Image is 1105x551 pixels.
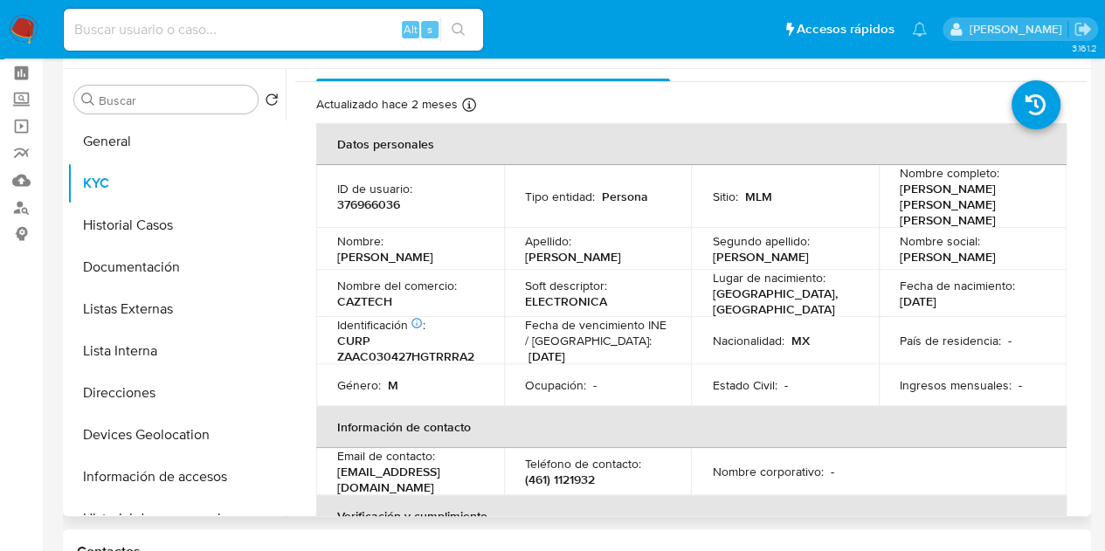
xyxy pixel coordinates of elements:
[900,181,1039,228] p: [PERSON_NAME] [PERSON_NAME] [PERSON_NAME]
[1071,41,1096,55] span: 3.161.2
[525,472,595,487] p: (461) 1121932
[337,377,381,393] p: Género :
[1074,20,1092,38] a: Salir
[67,162,286,204] button: KYC
[712,464,823,479] p: Nombre corporativo :
[712,333,784,348] p: Nacionalidad :
[900,293,936,309] p: [DATE]
[67,288,286,330] button: Listas Externas
[337,278,457,293] p: Nombre del comercio :
[67,246,286,288] button: Documentación
[337,249,433,265] p: [PERSON_NAME]
[712,233,809,249] p: Segundo apellido :
[81,93,95,107] button: Buscar
[99,93,251,108] input: Buscar
[912,22,927,37] a: Notificaciones
[784,377,787,393] p: -
[67,330,286,372] button: Lista Interna
[316,96,458,113] p: Actualizado hace 2 meses
[593,377,597,393] p: -
[525,189,595,204] p: Tipo entidad :
[1019,377,1022,393] p: -
[316,123,1067,165] th: Datos personales
[528,348,565,364] p: [DATE]
[969,21,1067,38] p: loui.hernandezrodriguez@mercadolibre.com.mx
[67,121,286,162] button: General
[388,377,398,393] p: M
[67,414,286,456] button: Devices Geolocation
[337,333,476,364] p: CURP ZAAC030427HGTRRRA2
[337,464,476,495] p: [EMAIL_ADDRESS][DOMAIN_NAME]
[337,233,383,249] p: Nombre :
[525,456,641,472] p: Teléfono de contacto :
[265,93,279,112] button: Volver al orden por defecto
[525,317,671,348] p: Fecha de vencimiento INE / [GEOGRAPHIC_DATA] :
[337,196,400,212] p: 376966036
[427,21,432,38] span: s
[67,204,286,246] button: Historial Casos
[900,165,999,181] p: Nombre completo :
[712,249,808,265] p: [PERSON_NAME]
[67,456,286,498] button: Información de accesos
[525,293,607,309] p: ELECTRONICA
[440,17,476,42] button: search-icon
[337,181,412,196] p: ID de usuario :
[67,372,286,414] button: Direcciones
[602,189,648,204] p: Persona
[337,448,435,464] p: Email de contacto :
[67,498,286,540] button: Historial de conversaciones
[712,189,737,204] p: Sitio :
[525,249,621,265] p: [PERSON_NAME]
[744,189,771,204] p: MLM
[900,249,996,265] p: [PERSON_NAME]
[712,377,777,393] p: Estado Civil :
[337,293,392,309] p: CAZTECH
[712,270,825,286] p: Lugar de nacimiento :
[525,233,571,249] p: Apellido :
[900,377,1012,393] p: Ingresos mensuales :
[900,233,980,249] p: Nombre social :
[1008,333,1012,348] p: -
[337,317,425,333] p: Identificación :
[900,333,1001,348] p: País de residencia :
[404,21,418,38] span: Alt
[797,20,894,38] span: Accesos rápidos
[830,464,833,479] p: -
[64,18,483,41] input: Buscar usuario o caso...
[525,377,586,393] p: Ocupación :
[900,278,1015,293] p: Fecha de nacimiento :
[316,406,1067,448] th: Información de contacto
[791,333,809,348] p: MX
[712,286,851,317] p: [GEOGRAPHIC_DATA], [GEOGRAPHIC_DATA]
[316,495,1067,537] th: Verificación y cumplimiento
[525,278,607,293] p: Soft descriptor :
